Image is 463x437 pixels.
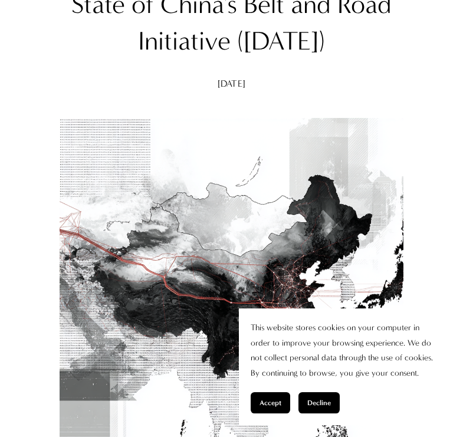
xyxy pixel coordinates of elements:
[298,392,340,413] button: Decline
[239,308,451,425] section: Cookie banner
[260,399,281,407] span: Accept
[218,78,245,89] span: [DATE]
[251,392,290,413] button: Accept
[251,320,439,380] p: This website stores cookies on your computer in order to improve your browsing experience. We do ...
[307,399,331,407] span: Decline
